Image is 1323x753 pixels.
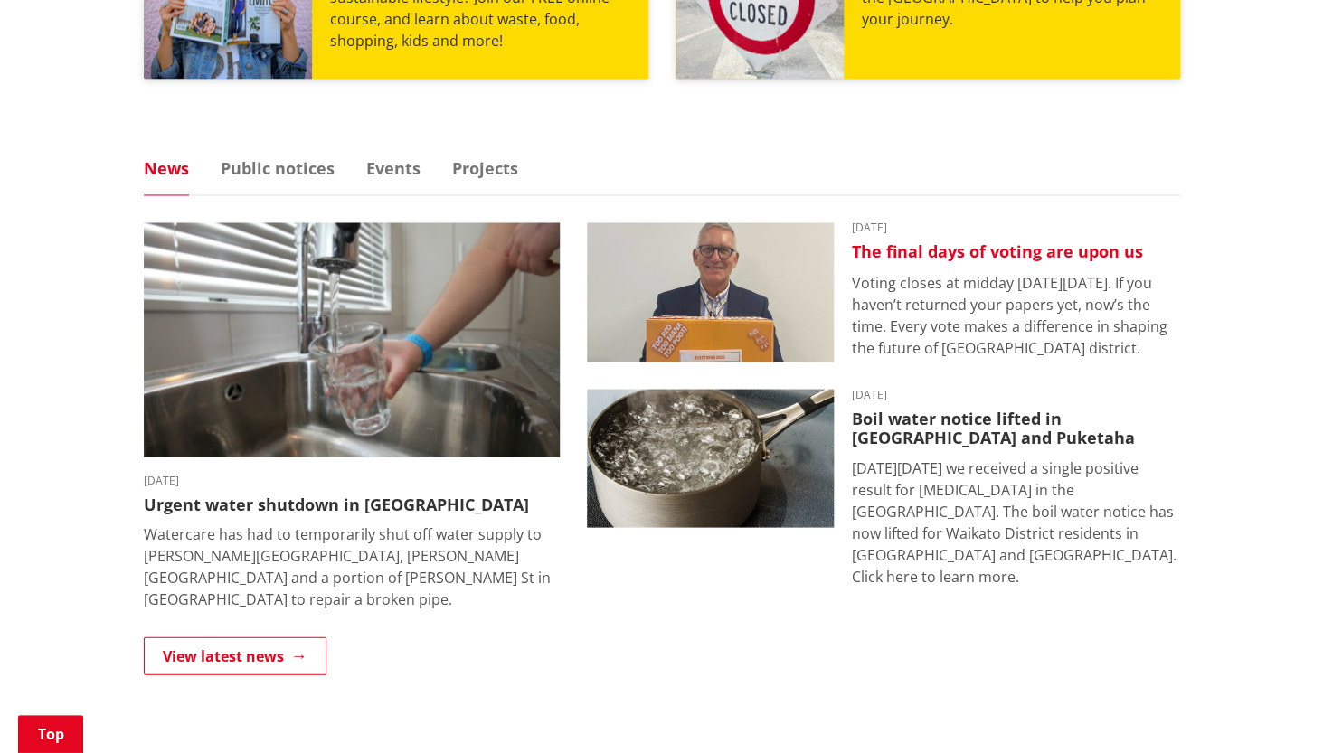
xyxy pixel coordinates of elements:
iframe: Messenger Launcher [1240,677,1305,742]
h3: Urgent water shutdown in [GEOGRAPHIC_DATA] [144,494,560,514]
time: [DATE] [852,389,1180,400]
a: News [144,160,189,176]
img: boil water notice [587,389,834,528]
a: Events [366,160,421,176]
h3: Boil water notice lifted in [GEOGRAPHIC_DATA] and Puketaha [852,409,1180,447]
a: Top [18,715,83,753]
p: Watercare has had to temporarily shut off water supply to [PERSON_NAME][GEOGRAPHIC_DATA], [PERSON... [144,522,560,609]
a: [DATE] The final days of voting are upon us Voting closes at midday [DATE][DATE]. If you haven’t ... [587,222,1180,362]
time: [DATE] [852,222,1180,233]
img: water image [144,222,560,457]
time: [DATE] [144,475,560,485]
h3: The final days of voting are upon us [852,242,1180,262]
a: [DATE] Urgent water shutdown in [GEOGRAPHIC_DATA] Watercare has had to temporarily shut off water... [144,222,560,609]
a: boil water notice gordonton puketaha [DATE] Boil water notice lifted in [GEOGRAPHIC_DATA] and Puk... [587,389,1180,587]
a: Projects [452,160,518,176]
p: [DATE][DATE] we received a single positive result for [MEDICAL_DATA] in the [GEOGRAPHIC_DATA]. Th... [852,457,1180,587]
img: Craig Hobbs editorial elections [587,222,834,362]
p: Voting closes at midday [DATE][DATE]. If you haven’t returned your papers yet, now’s the time. Ev... [852,271,1180,358]
a: View latest news [144,636,326,674]
a: Public notices [221,160,335,176]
